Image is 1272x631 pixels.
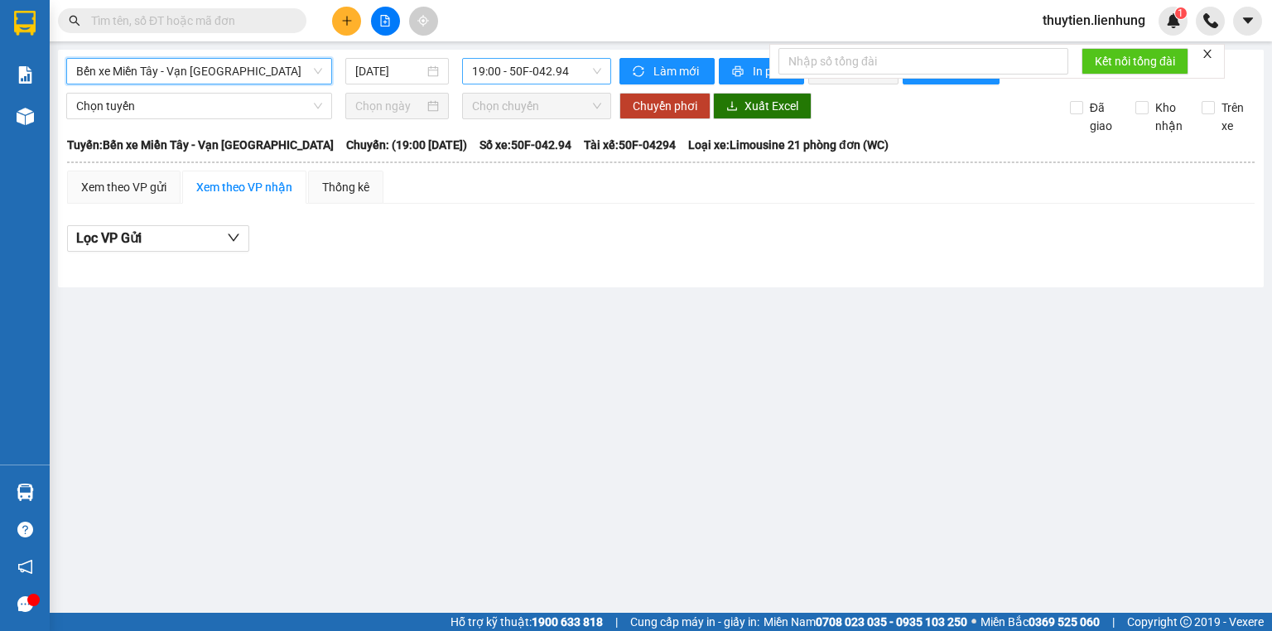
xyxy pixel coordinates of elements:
[17,596,33,612] span: message
[619,58,715,84] button: syncLàm mới
[633,65,647,79] span: sync
[1180,616,1192,628] span: copyright
[619,93,711,119] button: Chuyển phơi
[69,15,80,26] span: search
[322,178,369,196] div: Thống kê
[1112,613,1115,631] span: |
[753,62,791,80] span: In phơi
[653,62,701,80] span: Làm mới
[1029,10,1159,31] span: thuytien.lienhung
[615,613,618,631] span: |
[1215,99,1255,135] span: Trên xe
[379,15,391,26] span: file-add
[1083,99,1124,135] span: Đã giao
[346,136,467,154] span: Chuyến: (19:00 [DATE])
[227,231,240,244] span: down
[17,108,34,125] img: warehouse-icon
[1029,615,1100,629] strong: 0369 525 060
[417,15,429,26] span: aim
[76,228,142,248] span: Lọc VP Gửi
[1082,48,1188,75] button: Kết nối tổng đài
[67,138,334,152] b: Tuyến: Bến xe Miền Tây - Vạn [GEOGRAPHIC_DATA]
[479,136,571,154] span: Số xe: 50F-042.94
[355,62,423,80] input: 15/09/2025
[76,94,322,118] span: Chọn tuyến
[971,619,976,625] span: ⚪️
[17,522,33,537] span: question-circle
[1178,7,1183,19] span: 1
[778,48,1068,75] input: Nhập số tổng đài
[584,136,676,154] span: Tài xế: 50F-04294
[355,97,423,115] input: Chọn ngày
[67,225,249,252] button: Lọc VP Gửi
[81,178,166,196] div: Xem theo VP gửi
[76,59,322,84] span: Bến xe Miền Tây - Vạn Giã
[732,65,746,79] span: printer
[341,15,353,26] span: plus
[472,59,602,84] span: 19:00 - 50F-042.94
[17,66,34,84] img: solution-icon
[17,559,33,575] span: notification
[91,12,287,30] input: Tìm tên, số ĐT hoặc mã đơn
[1203,13,1218,28] img: phone-icon
[764,613,967,631] span: Miền Nam
[450,613,603,631] span: Hỗ trợ kỹ thuật:
[1202,48,1213,60] span: close
[1166,13,1181,28] img: icon-new-feature
[332,7,361,36] button: plus
[17,484,34,501] img: warehouse-icon
[14,11,36,36] img: logo-vxr
[1095,52,1175,70] span: Kết nối tổng đài
[688,136,889,154] span: Loại xe: Limousine 21 phòng đơn (WC)
[1149,99,1189,135] span: Kho nhận
[630,613,759,631] span: Cung cấp máy in - giấy in:
[980,613,1100,631] span: Miền Bắc
[371,7,400,36] button: file-add
[196,178,292,196] div: Xem theo VP nhận
[1233,7,1262,36] button: caret-down
[816,615,967,629] strong: 0708 023 035 - 0935 103 250
[1175,7,1187,19] sup: 1
[409,7,438,36] button: aim
[1241,13,1255,28] span: caret-down
[472,94,602,118] span: Chọn chuyến
[719,58,804,84] button: printerIn phơi
[532,615,603,629] strong: 1900 633 818
[713,93,812,119] button: downloadXuất Excel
